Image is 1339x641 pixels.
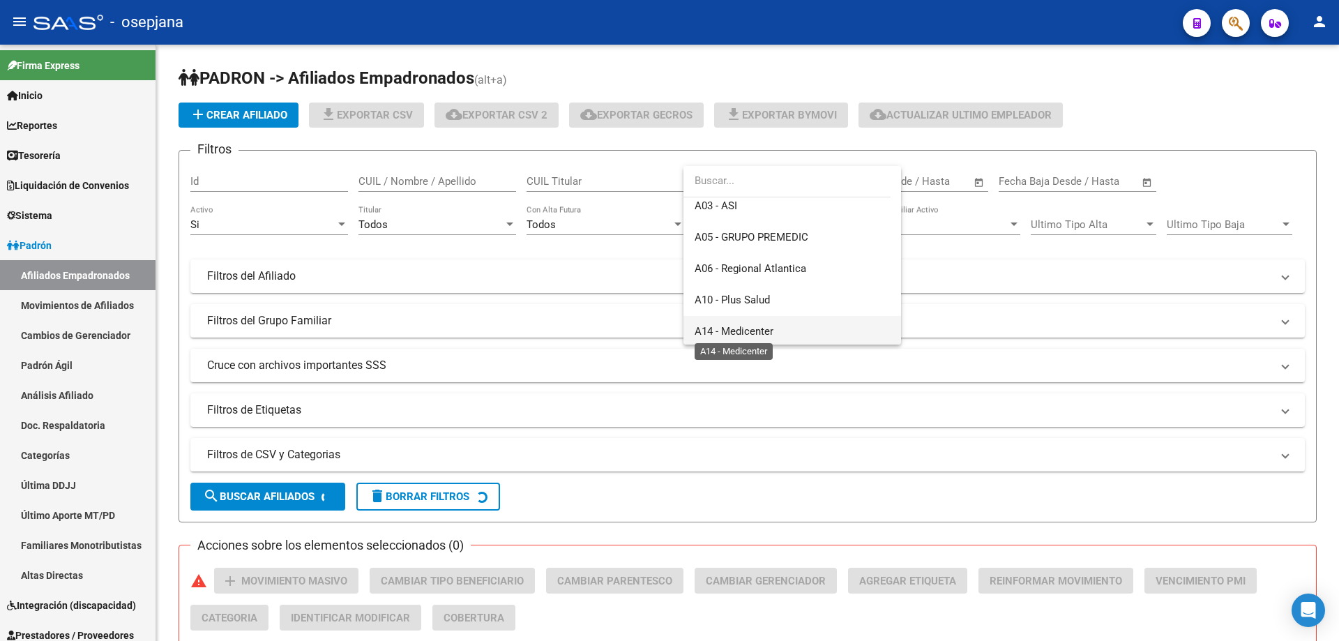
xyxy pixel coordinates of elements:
span: A05 - GRUPO PREMEDIC [695,231,808,243]
span: A10 - Plus Salud [695,294,770,306]
div: Open Intercom Messenger [1292,594,1325,627]
span: A14 - Medicenter [695,325,773,338]
span: A03 - ASI [695,199,737,212]
span: A06 - Regional Atlantica [695,262,806,275]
